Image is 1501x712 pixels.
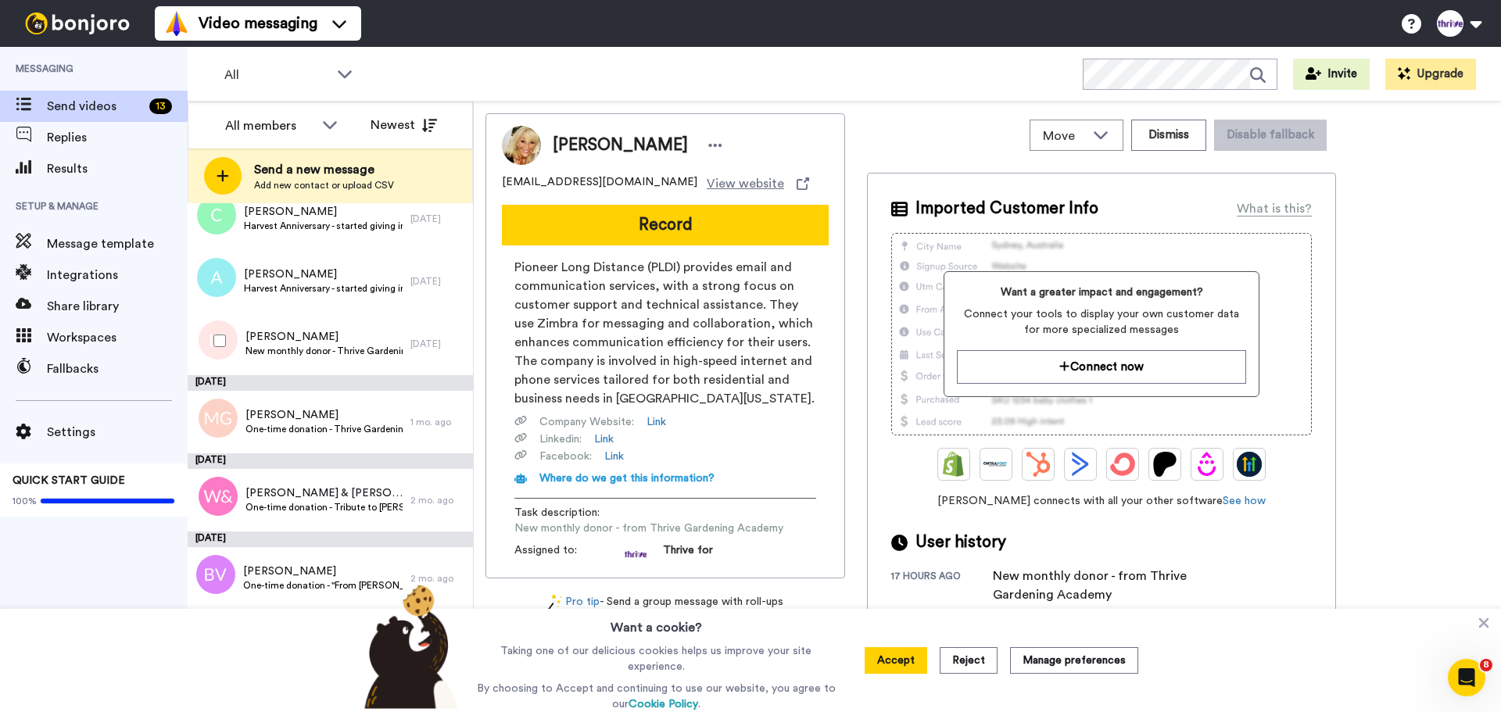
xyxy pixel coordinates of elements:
span: Video messaging [199,13,317,34]
div: What is this? [1237,199,1312,218]
span: One-time donation - "From [PERSON_NAME] and [PERSON_NAME]. In honour of [PERSON_NAME]'s life well... [243,579,403,592]
span: [PERSON_NAME] & [PERSON_NAME] [245,485,403,501]
span: All [224,66,329,84]
span: Integrations [47,266,188,284]
a: Link [604,449,624,464]
button: Newest [359,109,449,141]
button: Dismiss [1131,120,1206,151]
button: Upgrade [1385,59,1476,90]
span: Results [47,159,188,178]
span: [PERSON_NAME] connects with all your other software [891,493,1312,509]
span: 8 [1480,659,1492,671]
button: Manage preferences [1010,647,1138,674]
span: View website [707,174,784,193]
button: Accept [865,647,927,674]
img: ConvertKit [1110,452,1135,477]
img: bear-with-cookie.png [350,584,466,709]
button: Reject [940,647,998,674]
img: Drip [1195,452,1220,477]
img: bv.png [196,555,235,594]
div: 1 mo. ago [410,416,465,428]
a: View website [707,174,809,193]
span: Share library [47,297,188,316]
span: Imported Customer Info [915,197,1098,220]
div: All members [225,116,314,135]
span: Where do we get this information? [539,473,715,484]
div: 2 mo. ago [410,572,465,585]
span: Replies [47,128,188,147]
span: Facebook : [539,449,592,464]
div: [DATE] [188,375,473,391]
a: Link [647,414,666,430]
img: Hubspot [1026,452,1051,477]
div: [DATE] [410,213,465,225]
span: Want a greater impact and engagement? [957,284,1245,300]
p: Taking one of our delicious cookies helps us improve your site experience. [473,643,840,674]
span: [PERSON_NAME] [245,407,403,423]
span: Assigned to: [514,542,624,566]
span: [PERSON_NAME] [553,134,688,157]
h3: Want a cookie? [611,609,702,637]
img: Ontraport [983,452,1008,477]
div: 13 [149,98,172,114]
img: GoHighLevel [1237,452,1262,477]
span: Linkedin : [539,431,582,447]
img: magic-wand.svg [548,594,562,610]
a: Pro tip [548,594,600,610]
span: Task description : [514,505,624,521]
img: bj-logo-header-white.svg [19,13,136,34]
span: QUICK START GUIDE [13,475,125,486]
div: 17 hours ago [891,570,993,604]
img: a6609952-7036-4240-ab35-44f8fc919bd6-1725468329.jpg [624,542,647,566]
span: Send videos [47,97,143,116]
img: w&.png [199,477,238,516]
span: Workspaces [47,328,188,347]
span: 100% [13,495,37,507]
button: Record [502,205,829,245]
img: vm-color.svg [164,11,189,36]
a: Cookie Policy [629,699,698,710]
div: [DATE] [188,453,473,469]
span: [PERSON_NAME] [244,267,403,282]
span: Connect your tools to display your own customer data for more specialized messages [957,306,1245,338]
span: Thrive for [663,542,713,566]
span: Harvest Anniversary - started giving in [DATE] - [DATE] - has helped 35 people [244,282,403,295]
span: Company Website : [539,414,634,430]
span: One-time donation - Thrive Gardening Academy [245,423,403,435]
span: [PERSON_NAME] [245,329,403,345]
span: Pioneer Long Distance (PLDI) provides email and communication services, with a strong focus on cu... [514,258,816,408]
span: Add new contact or upload CSV [254,179,394,191]
div: 2 mo. ago [410,494,465,506]
button: Connect now [957,350,1245,384]
span: [PERSON_NAME] [244,204,403,220]
span: User history [915,531,1006,554]
span: Settings [47,423,188,442]
span: New monthly donor - Thrive Gardening Academy [245,345,403,357]
img: a.png [197,258,236,297]
div: New monthly donor - from Thrive Gardening Academy [993,567,1243,604]
div: [DATE] [188,531,473,547]
img: mg.png [199,399,238,438]
iframe: Intercom live chat [1448,659,1485,696]
span: One-time donation - Tribute to [PERSON_NAME] [245,501,403,513]
span: [PERSON_NAME] [243,564,403,579]
div: [DATE] [410,338,465,350]
img: Shopify [941,452,966,477]
span: New monthly donor - from Thrive Gardening Academy [514,521,783,536]
span: Send a new message [254,160,394,179]
a: Link [594,431,614,447]
img: ActiveCampaign [1068,452,1093,477]
img: Patreon [1152,452,1177,477]
span: Move [1043,127,1085,145]
a: See how [1223,496,1266,506]
img: c.png [197,195,236,234]
button: Invite [1293,59,1370,90]
span: [EMAIL_ADDRESS][DOMAIN_NAME] [502,174,697,193]
div: [DATE] [410,275,465,288]
p: By choosing to Accept and continuing to use our website, you agree to our . [473,681,840,712]
div: - Send a group message with roll-ups [485,594,845,610]
span: Harvest Anniversary - started giving in [DATE] - [DATE] - has helped 254 people [244,220,403,232]
span: Message template [47,234,188,253]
